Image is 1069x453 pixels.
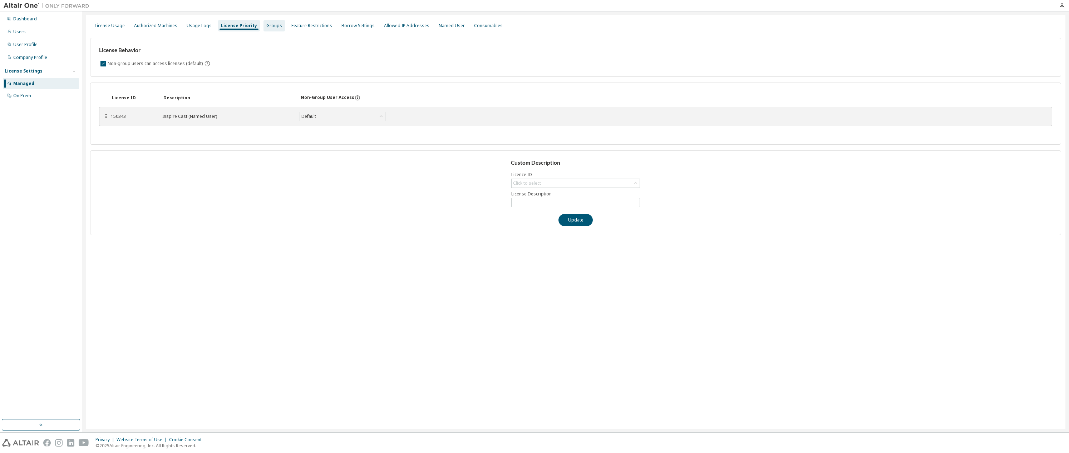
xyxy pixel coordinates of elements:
[163,95,292,101] div: Description
[513,180,541,186] div: Click to select
[111,114,154,119] div: 150343
[439,23,465,29] div: Named User
[291,23,332,29] div: Feature Restrictions
[95,437,117,443] div: Privacy
[13,16,37,22] div: Dashboard
[169,437,206,443] div: Cookie Consent
[266,23,282,29] div: Groups
[341,23,375,29] div: Borrow Settings
[512,179,640,188] div: Click to select
[474,23,503,29] div: Consumables
[300,112,385,121] div: Default
[13,81,34,86] div: Managed
[104,114,108,119] div: ⠿
[99,47,210,54] h3: License Behavior
[2,439,39,447] img: altair_logo.svg
[204,60,211,67] svg: By default any user not assigned to any group can access any license. Turn this setting off to di...
[4,2,93,9] img: Altair One
[117,437,169,443] div: Website Terms of Use
[67,439,74,447] img: linkedin.svg
[108,59,204,68] label: Non-group users can access licenses (default)
[511,159,641,166] h3: Custom Description
[221,23,257,29] div: License Priority
[300,113,317,120] div: Default
[511,191,640,197] label: License Description
[162,114,291,119] div: Inspire Cast (Named User)
[384,23,429,29] div: Allowed IP Addresses
[511,172,640,178] label: Licence ID
[112,95,155,101] div: License ID
[187,23,212,29] div: Usage Logs
[13,42,38,48] div: User Profile
[95,443,206,449] p: © 2025 Altair Engineering, Inc. All Rights Reserved.
[5,68,43,74] div: License Settings
[13,93,31,99] div: On Prem
[79,439,89,447] img: youtube.svg
[55,439,63,447] img: instagram.svg
[301,95,354,101] div: Non-Group User Access
[43,439,51,447] img: facebook.svg
[95,23,125,29] div: License Usage
[558,214,593,226] button: Update
[134,23,177,29] div: Authorized Machines
[13,29,26,35] div: Users
[13,55,47,60] div: Company Profile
